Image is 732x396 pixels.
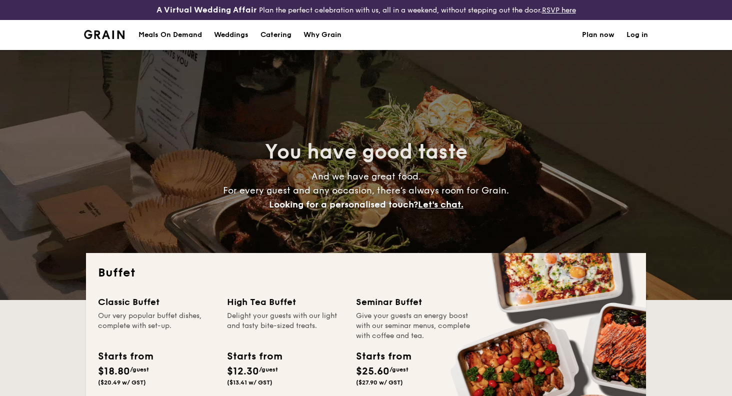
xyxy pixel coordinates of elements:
div: Meals On Demand [138,20,202,50]
span: $25.60 [356,365,389,377]
div: Weddings [214,20,248,50]
a: Plan now [582,20,614,50]
div: Starts from [98,349,152,364]
div: Give your guests an energy boost with our seminar menus, complete with coffee and tea. [356,311,473,341]
a: Weddings [208,20,254,50]
div: Our very popular buffet dishes, complete with set-up. [98,311,215,341]
h1: Catering [260,20,291,50]
span: Let's chat. [418,199,463,210]
span: ($20.49 w/ GST) [98,379,146,386]
div: Seminar Buffet [356,295,473,309]
h2: Buffet [98,265,634,281]
span: $18.80 [98,365,130,377]
img: Grain [84,30,124,39]
span: ($13.41 w/ GST) [227,379,272,386]
div: High Tea Buffet [227,295,344,309]
div: Delight your guests with our light and tasty bite-sized treats. [227,311,344,341]
div: Starts from [356,349,410,364]
span: /guest [130,366,149,373]
a: Log in [626,20,648,50]
span: Looking for a personalised touch? [269,199,418,210]
a: Logotype [84,30,124,39]
span: ($27.90 w/ GST) [356,379,403,386]
div: Starts from [227,349,281,364]
h4: A Virtual Wedding Affair [156,4,257,16]
span: $12.30 [227,365,259,377]
a: RSVP here [542,6,576,14]
span: And we have great food. For every guest and any occasion, there’s always room for Grain. [223,171,509,210]
div: Why Grain [303,20,341,50]
a: Meals On Demand [132,20,208,50]
span: /guest [389,366,408,373]
div: Classic Buffet [98,295,215,309]
a: Catering [254,20,297,50]
a: Why Grain [297,20,347,50]
div: Plan the perfect celebration with us, all in a weekend, without stepping out the door. [122,4,610,16]
span: You have good taste [265,140,467,164]
span: /guest [259,366,278,373]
